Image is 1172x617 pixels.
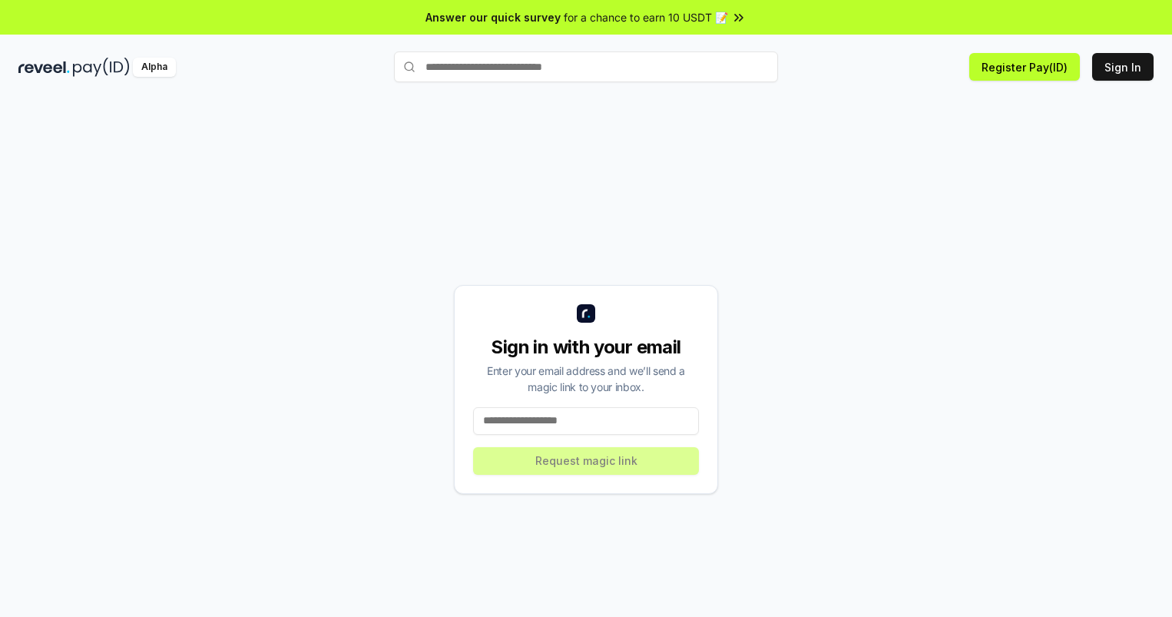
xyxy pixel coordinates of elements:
div: Alpha [133,58,176,77]
img: logo_small [577,304,595,323]
button: Register Pay(ID) [969,53,1080,81]
span: Answer our quick survey [425,9,561,25]
div: Sign in with your email [473,335,699,360]
img: pay_id [73,58,130,77]
button: Sign In [1092,53,1154,81]
span: for a chance to earn 10 USDT 📝 [564,9,728,25]
img: reveel_dark [18,58,70,77]
div: Enter your email address and we’ll send a magic link to your inbox. [473,363,699,395]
